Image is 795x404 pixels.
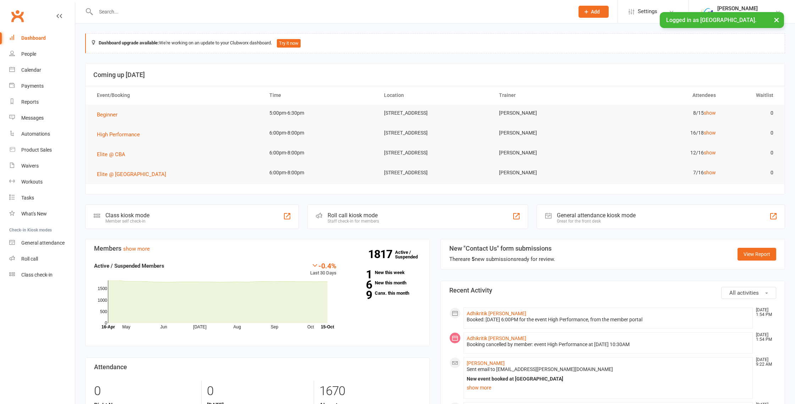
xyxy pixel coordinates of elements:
[347,290,372,300] strong: 9
[9,78,75,94] a: Payments
[378,125,493,141] td: [STREET_ADDRESS]
[9,267,75,283] a: Class kiosk mode
[704,110,716,116] a: show
[347,291,421,295] a: 9Canx. this month
[347,269,372,280] strong: 1
[721,287,776,299] button: All activities
[9,235,75,251] a: General attendance kiosk mode
[9,190,75,206] a: Tasks
[770,12,783,27] button: ×
[9,251,75,267] a: Roll call
[263,144,378,161] td: 6:00pm-8:00pm
[105,219,149,224] div: Member self check-in
[9,62,75,78] a: Calendar
[263,86,378,104] th: Time
[347,280,421,285] a: 6New this month
[557,219,636,224] div: Great for the front desk
[467,366,613,372] span: Sent email to [EMAIL_ADDRESS][PERSON_NAME][DOMAIN_NAME]
[378,144,493,161] td: [STREET_ADDRESS]
[97,131,140,138] span: High Performance
[722,125,780,141] td: 0
[717,5,765,12] div: [PERSON_NAME]
[9,110,75,126] a: Messages
[9,30,75,46] a: Dashboard
[9,142,75,158] a: Product Sales
[91,86,263,104] th: Event/Booking
[9,174,75,190] a: Workouts
[591,9,600,15] span: Add
[700,5,714,19] img: thumb_image1667311610.png
[21,67,41,73] div: Calendar
[557,212,636,219] div: General attendance kiosk mode
[638,4,657,20] span: Settings
[607,125,722,141] td: 16/18
[21,35,46,41] div: Dashboard
[472,256,475,262] strong: 5
[123,246,150,252] a: show more
[21,115,44,121] div: Messages
[97,110,122,119] button: Beginner
[467,360,505,366] a: [PERSON_NAME]
[97,171,166,178] span: Elite @ [GEOGRAPHIC_DATA]
[722,86,780,104] th: Waitlist
[21,195,34,201] div: Tasks
[9,46,75,62] a: People
[21,272,53,278] div: Class check-in
[21,256,38,262] div: Roll call
[97,170,171,179] button: Elite @ [GEOGRAPHIC_DATA]
[378,164,493,181] td: [STREET_ADDRESS]
[666,17,756,23] span: Logged in as [GEOGRAPHIC_DATA].
[717,12,765,18] div: [GEOGRAPHIC_DATA]
[328,212,379,219] div: Roll call kiosk mode
[105,212,149,219] div: Class kiosk mode
[607,86,722,104] th: Attendees
[207,381,308,402] div: 0
[467,383,750,393] a: show more
[607,105,722,121] td: 8/15
[729,290,759,296] span: All activities
[493,105,608,121] td: [PERSON_NAME]
[9,7,26,25] a: Clubworx
[378,105,493,121] td: [STREET_ADDRESS]
[607,144,722,161] td: 12/16
[607,164,722,181] td: 7/16
[21,211,47,217] div: What's New
[467,342,750,348] div: Booking cancelled by member: event High Performance at [DATE] 10:30AM
[467,376,750,382] div: New event booked at [GEOGRAPHIC_DATA]
[21,131,50,137] div: Automations
[722,144,780,161] td: 0
[85,33,785,53] div: We're working on an update to your Clubworx dashboard.
[263,105,378,121] td: 5:00pm-6:30pm
[97,111,117,118] span: Beginner
[347,279,372,290] strong: 6
[21,240,65,246] div: General attendance
[94,245,421,252] h3: Members
[704,130,716,136] a: show
[9,126,75,142] a: Automations
[21,83,44,89] div: Payments
[310,262,336,269] div: -0.4%
[94,263,164,269] strong: Active / Suspended Members
[97,151,125,158] span: Elite @ CBA
[493,164,608,181] td: [PERSON_NAME]
[449,255,555,263] div: There are new submissions ready for review.
[97,150,130,159] button: Elite @ CBA
[9,206,75,222] a: What's New
[395,245,426,264] a: 1817Active / Suspended
[263,125,378,141] td: 6:00pm-8:00pm
[378,86,493,104] th: Location
[310,262,336,277] div: Last 30 Days
[493,144,608,161] td: [PERSON_NAME]
[722,105,780,121] td: 0
[21,51,36,57] div: People
[493,86,608,104] th: Trainer
[752,357,776,367] time: [DATE] 9:22 AM
[368,249,395,260] strong: 1817
[97,130,145,139] button: High Performance
[94,7,569,17] input: Search...
[467,317,750,323] div: Booked: [DATE] 6:00PM for the event High Performance, from the member portal
[21,99,39,105] div: Reports
[579,6,609,18] button: Add
[738,248,776,261] a: View Report
[752,308,776,317] time: [DATE] 1:54 PM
